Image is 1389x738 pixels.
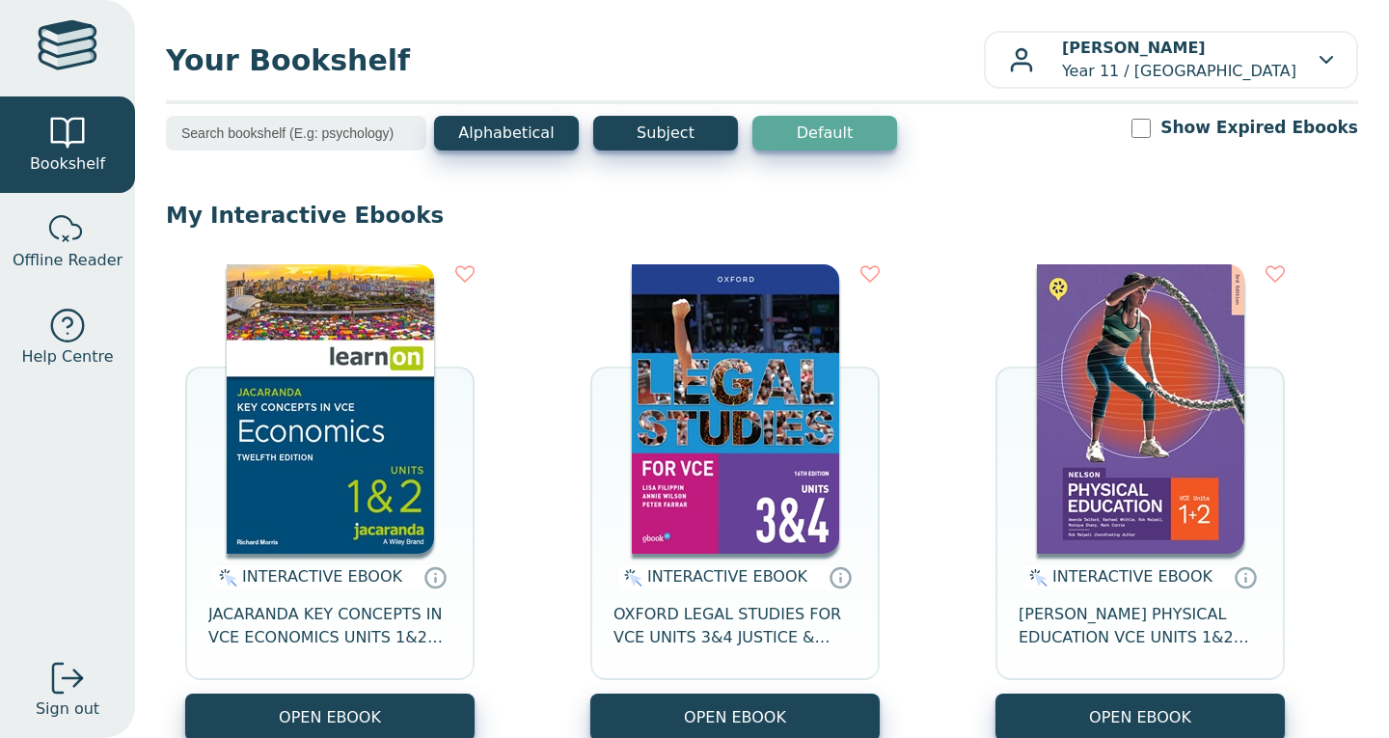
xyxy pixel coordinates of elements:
span: [PERSON_NAME] PHYSICAL EDUCATION VCE UNITS 1&2 MINDTAP 3E [1019,603,1262,649]
span: OXFORD LEGAL STUDIES FOR VCE UNITS 3&4 JUSTICE & OUTCOMES STUDENT OBOOK + ASSESS 16E [613,603,857,649]
img: interactive.svg [618,566,642,589]
button: [PERSON_NAME]Year 11 / [GEOGRAPHIC_DATA] [984,31,1358,89]
span: INTERACTIVE EBOOK [1052,567,1212,586]
label: Show Expired Ebooks [1160,116,1358,140]
span: Sign out [36,697,99,721]
img: interactive.svg [1023,566,1048,589]
span: JACARANDA KEY CONCEPTS IN VCE ECONOMICS UNITS 1&2 12E LEARNON [208,603,451,649]
span: INTERACTIVE EBOOK [242,567,402,586]
b: [PERSON_NAME] [1062,39,1206,57]
a: Interactive eBooks are accessed online via the publisher’s portal. They contain interactive resou... [829,565,852,588]
span: Bookshelf [30,152,105,176]
a: Interactive eBooks are accessed online via the publisher’s portal. They contain interactive resou... [1234,565,1257,588]
span: Your Bookshelf [166,39,984,82]
span: Help Centre [21,345,113,369]
img: interactive.svg [213,566,237,589]
img: be5b08ab-eb35-4519-9ec8-cbf0bb09014d.jpg [632,264,839,554]
img: 5750e2bf-a817-41f6-b444-e38c2b6405e8.jpg [227,264,434,554]
img: c896ff06-7200-444a-bb61-465266640f60.jpg [1037,264,1244,554]
button: Subject [593,116,738,150]
p: My Interactive Ebooks [166,201,1358,230]
p: Year 11 / [GEOGRAPHIC_DATA] [1062,37,1296,83]
span: INTERACTIVE EBOOK [647,567,807,586]
span: Offline Reader [13,249,123,272]
input: Search bookshelf (E.g: psychology) [166,116,426,150]
a: Interactive eBooks are accessed online via the publisher’s portal. They contain interactive resou... [423,565,447,588]
button: Alphabetical [434,116,579,150]
button: Default [752,116,897,150]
